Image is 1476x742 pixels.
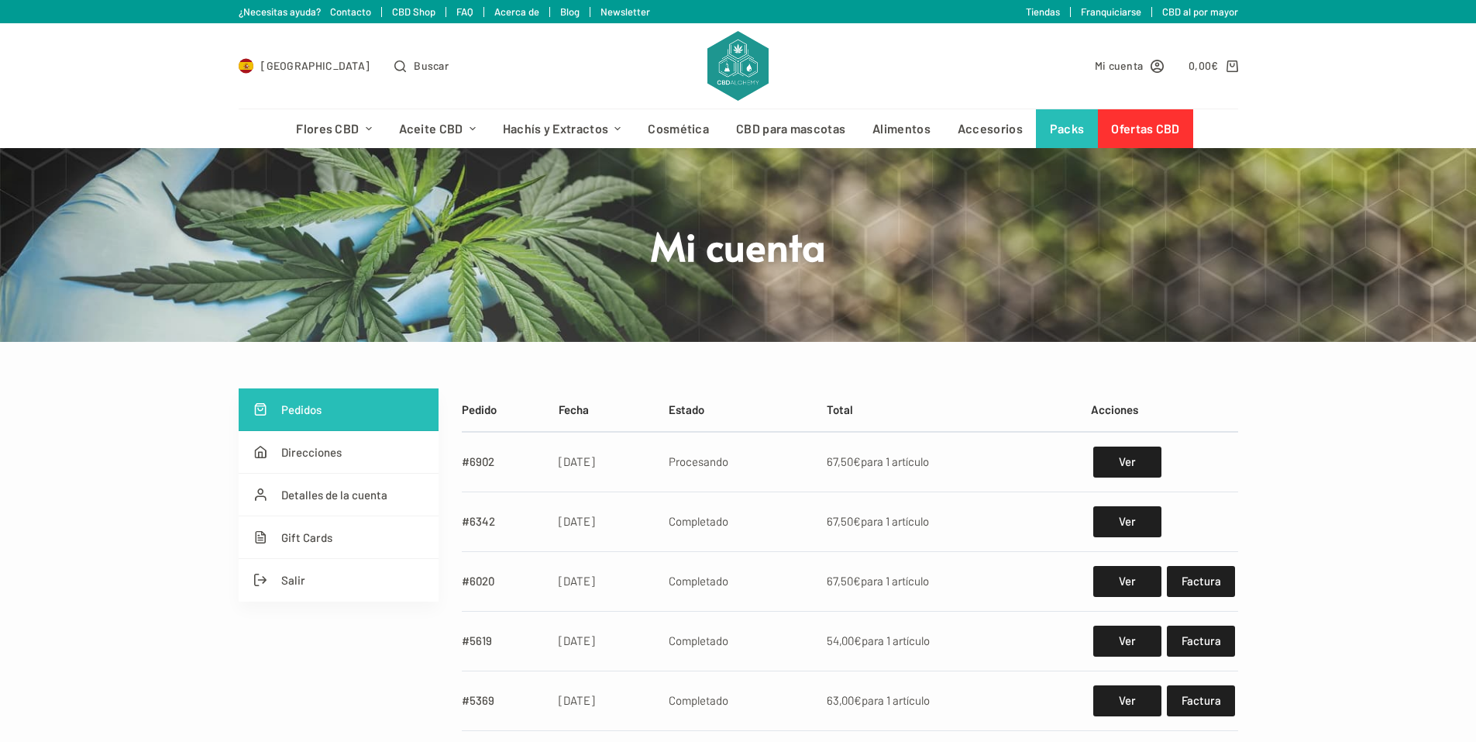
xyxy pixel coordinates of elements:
[660,432,818,492] td: Procesando
[239,431,439,474] a: Direcciones
[818,492,1082,551] td: para 1 artículo
[1095,57,1144,74] span: Mi cuenta
[414,57,449,74] span: Buscar
[827,574,861,588] span: 67,50
[1093,626,1161,657] a: Ver
[462,693,494,707] a: #5369
[660,551,818,611] td: Completado
[239,474,439,516] a: Detalles de la cuenta
[448,220,1029,271] h1: Mi cuenta
[261,57,370,74] span: [GEOGRAPHIC_DATA]
[818,551,1082,611] td: para 1 artículo
[600,5,650,18] a: Newsletter
[239,559,439,602] a: Salir
[1095,57,1165,74] a: Mi cuenta
[559,693,595,707] time: [DATE]
[394,57,449,74] button: Abrir formulario de búsqueda
[1167,566,1234,597] a: Factura
[1036,109,1098,148] a: Packs
[462,574,494,588] a: #6020
[1211,59,1218,72] span: €
[827,514,861,528] span: 67,50
[239,516,439,559] a: Gift Cards
[1167,685,1234,716] a: Factura
[1093,506,1161,537] a: Ver
[462,402,497,416] span: Pedido
[385,109,489,148] a: Aceite CBD
[462,454,494,468] a: #6902
[707,31,768,101] img: CBD Alchemy
[818,432,1082,492] td: para 1 artículo
[559,514,595,528] time: [DATE]
[853,514,861,528] span: €
[635,109,723,148] a: Cosmética
[669,402,704,416] span: Estado
[559,454,595,468] time: [DATE]
[1098,109,1193,148] a: Ofertas CBD
[1081,5,1141,18] a: Franquiciarse
[660,611,818,671] td: Completado
[1093,447,1161,478] a: Ver
[462,633,492,647] a: #5619
[1162,5,1238,18] a: CBD al por mayor
[818,671,1082,730] td: para 1 artículo
[559,574,595,588] time: [DATE]
[283,109,1193,148] nav: Menú de cabecera
[818,611,1082,671] td: para 1 artículo
[239,5,371,18] a: ¿Necesitas ayuda? Contacto
[392,5,435,18] a: CBD Shop
[827,402,853,416] span: Total
[853,454,861,468] span: €
[827,633,862,647] span: 54,00
[462,514,495,528] a: #6342
[944,109,1036,148] a: Accesorios
[827,454,861,468] span: 67,50
[854,633,862,647] span: €
[239,58,254,74] img: ES Flag
[1026,5,1060,18] a: Tiendas
[853,574,861,588] span: €
[560,5,580,18] a: Blog
[1091,402,1138,416] span: Acciones
[1093,685,1161,716] a: Ver
[559,633,595,647] time: [DATE]
[239,57,370,74] a: Select Country
[660,671,818,730] td: Completado
[1093,566,1161,597] a: Ver
[456,5,473,18] a: FAQ
[489,109,635,148] a: Hachís y Extractos
[283,109,385,148] a: Flores CBD
[827,693,862,707] span: 63,00
[859,109,944,148] a: Alimentos
[1189,57,1237,74] a: Carro de compra
[1189,59,1219,72] bdi: 0,00
[1167,626,1234,657] a: Factura
[559,402,589,416] span: Fecha
[660,492,818,551] td: Completado
[723,109,859,148] a: CBD para mascotas
[854,693,862,707] span: €
[239,388,439,431] a: Pedidos
[494,5,539,18] a: Acerca de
